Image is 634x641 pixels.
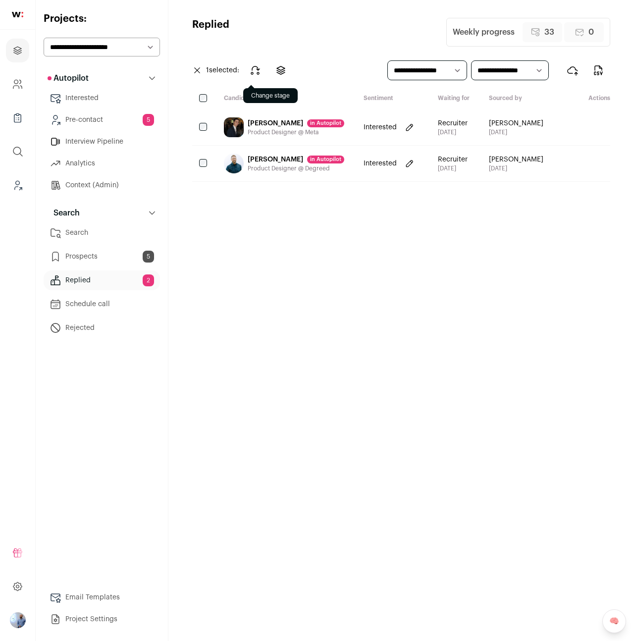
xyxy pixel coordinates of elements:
[586,58,610,82] button: Export to CSV
[216,94,356,104] div: Candidate
[307,119,344,127] div: in Autopilot
[44,247,160,267] a: Prospects5
[143,251,154,263] span: 5
[44,588,160,607] a: Email Templates
[206,67,209,74] span: 1
[44,175,160,195] a: Context (Admin)
[44,88,160,108] a: Interested
[44,270,160,290] a: Replied2
[143,114,154,126] span: 5
[489,128,543,136] span: [DATE]
[10,612,26,628] button: Open dropdown
[243,88,298,103] div: Change stage
[44,223,160,243] a: Search
[44,294,160,314] a: Schedule call
[6,39,29,62] a: Projects
[248,155,344,164] div: [PERSON_NAME]
[602,609,626,633] a: 🧠
[481,94,555,104] div: Sourced by
[544,26,554,38] span: 33
[224,154,244,173] img: 034f3dd94d3cbc3395d426590a216670d3066875793e99dfc1ce9dc47870f283.jpg
[364,122,397,132] p: Interested
[248,164,344,172] div: Product Designer @ Degreed
[438,155,468,164] span: Recruiter
[44,12,160,26] h2: Projects:
[44,203,160,223] button: Search
[307,156,344,163] div: in Autopilot
[44,132,160,152] a: Interview Pipeline
[12,12,23,17] img: wellfound-shorthand-0d5821cbd27db2630d0214b213865d53afaa358527fdda9d0ea32b1df1b89c2c.svg
[206,65,239,75] span: selected:
[6,106,29,130] a: Company Lists
[438,164,468,172] div: [DATE]
[44,609,160,629] a: Project Settings
[489,118,543,128] span: [PERSON_NAME]
[555,94,610,104] div: Actions
[248,118,344,128] div: [PERSON_NAME]
[224,117,244,137] img: a9348fe73c2475d7e6a3bfe6a0891373a6556e8621db1243a68f2115923de13c
[364,159,397,168] p: Interested
[143,274,154,286] span: 2
[489,164,543,172] span: [DATE]
[430,94,481,104] div: Waiting for
[44,68,160,88] button: Autopilot
[6,72,29,96] a: Company and ATS Settings
[489,155,543,164] span: [PERSON_NAME]
[48,72,89,84] p: Autopilot
[438,128,468,136] div: [DATE]
[588,26,594,38] span: 0
[10,612,26,628] img: 97332-medium_jpg
[438,118,468,128] span: Recruiter
[356,94,430,104] div: Sentiment
[453,26,515,38] div: Weekly progress
[48,207,80,219] p: Search
[44,318,160,338] a: Rejected
[44,110,160,130] a: Pre-contact5
[248,128,344,136] div: Product Designer @ Meta
[44,154,160,173] a: Analytics
[6,173,29,197] a: Leads (Backoffice)
[561,58,584,82] button: Export to ATS
[192,18,229,47] h1: Replied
